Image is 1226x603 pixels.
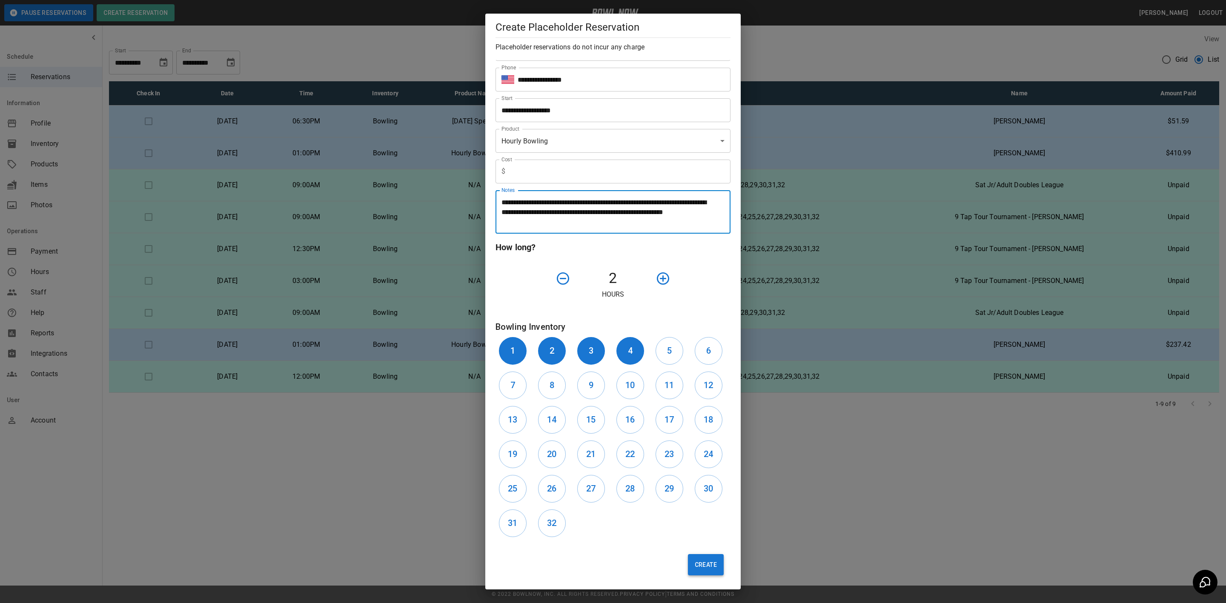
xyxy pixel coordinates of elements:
h6: 4 [628,344,633,357]
button: 25 [499,475,527,503]
button: 26 [538,475,566,503]
h6: 21 [586,447,596,461]
button: 28 [616,475,644,503]
button: 20 [538,440,566,468]
h6: 17 [665,413,674,426]
h6: 25 [508,482,517,495]
button: 16 [616,406,644,434]
button: 6 [695,337,722,365]
h5: Create Placeholder Reservation [496,20,730,34]
button: 9 [577,372,605,399]
button: 3 [577,337,605,365]
h6: 26 [547,482,556,495]
button: 18 [695,406,722,434]
button: 15 [577,406,605,434]
button: 23 [656,440,683,468]
p: Hours [496,289,730,300]
h6: 2 [550,344,554,357]
h6: 19 [508,447,517,461]
button: 30 [695,475,722,503]
h6: 30 [704,482,713,495]
button: 14 [538,406,566,434]
h6: 29 [665,482,674,495]
h6: 3 [589,344,593,357]
h6: Placeholder reservations do not incur any charge [496,41,730,53]
h6: 6 [706,344,711,357]
h6: 31 [508,516,517,530]
button: 27 [577,475,605,503]
h6: 18 [704,413,713,426]
button: 5 [656,337,683,365]
h6: 28 [625,482,635,495]
button: 4 [616,337,644,365]
h6: 13 [508,413,517,426]
button: 32 [538,509,566,537]
h6: 32 [547,516,556,530]
h6: 16 [625,413,635,426]
h6: 12 [704,378,713,392]
h4: 2 [574,269,652,287]
button: 19 [499,440,527,468]
h6: 24 [704,447,713,461]
label: Phone [501,64,516,71]
h6: 27 [586,482,596,495]
button: 7 [499,372,527,399]
button: 12 [695,372,722,399]
h6: 15 [586,413,596,426]
button: 21 [577,440,605,468]
h6: 1 [510,344,515,357]
button: 22 [616,440,644,468]
h6: 22 [625,447,635,461]
button: Select country [501,73,514,86]
h6: 5 [667,344,672,357]
h6: 23 [665,447,674,461]
p: $ [501,166,505,177]
h6: 11 [665,378,674,392]
button: 11 [656,372,683,399]
button: 24 [695,440,722,468]
button: 31 [499,509,527,537]
h6: 14 [547,413,556,426]
h6: How long? [496,240,730,254]
h6: 10 [625,378,635,392]
button: 2 [538,337,566,365]
h6: 20 [547,447,556,461]
button: 17 [656,406,683,434]
button: 29 [656,475,683,503]
h6: 7 [510,378,515,392]
h6: Bowling Inventory [496,320,730,334]
h6: 8 [550,378,554,392]
button: 13 [499,406,527,434]
input: Choose date, selected date is Nov 22, 2025 [496,98,725,122]
button: 1 [499,337,527,365]
label: Start [501,94,513,102]
div: Hourly Bowling [496,129,730,153]
button: Create [688,554,724,575]
button: 10 [616,372,644,399]
button: 8 [538,372,566,399]
h6: 9 [589,378,593,392]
